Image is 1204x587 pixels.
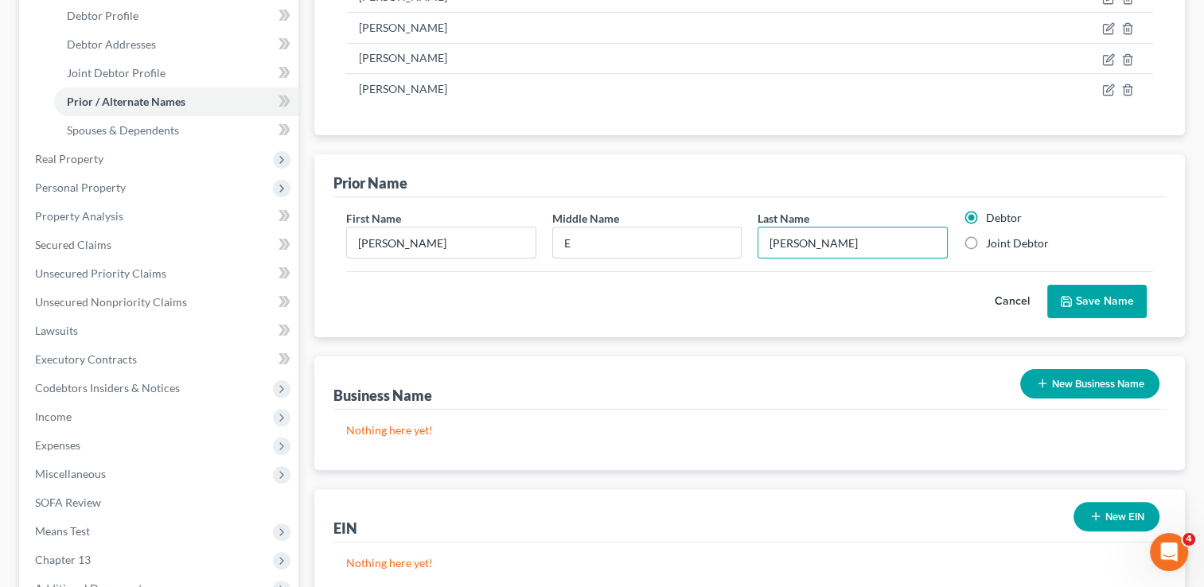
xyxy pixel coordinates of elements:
div: Prior Name [333,173,407,192]
td: [PERSON_NAME] [346,43,863,73]
span: Chapter 13 [35,553,91,566]
button: New Business Name [1020,369,1159,398]
a: Unsecured Nonpriority Claims [22,288,298,317]
span: Personal Property [35,181,126,194]
input: Enter first name... [347,227,535,258]
span: Prior / Alternate Names [67,95,185,108]
p: Nothing here yet! [346,422,1153,438]
a: Property Analysis [22,202,298,231]
a: Spouses & Dependents [54,116,298,145]
a: SOFA Review [22,488,298,517]
td: [PERSON_NAME] [346,73,863,103]
span: SOFA Review [35,496,101,509]
a: Joint Debtor Profile [54,59,298,87]
a: Executory Contracts [22,345,298,374]
label: Debtor [986,210,1022,226]
input: Enter last name... [758,227,946,258]
button: Cancel [977,286,1047,317]
span: Last Name [758,212,809,225]
span: Lawsuits [35,324,78,337]
label: Middle Name [552,210,619,227]
span: Joint Debtor Profile [67,66,166,80]
span: Debtor Profile [67,9,138,22]
iframe: Intercom live chat [1150,533,1188,571]
p: Nothing here yet! [346,555,1153,571]
a: Lawsuits [22,317,298,345]
span: Miscellaneous [35,467,106,480]
input: M.I [553,227,741,258]
span: Property Analysis [35,209,123,223]
span: Income [35,410,72,423]
span: Codebtors Insiders & Notices [35,381,180,395]
span: Expenses [35,438,80,452]
span: Debtor Addresses [67,37,156,51]
span: 4 [1183,533,1195,546]
span: Secured Claims [35,238,111,251]
label: First Name [346,210,401,227]
a: Unsecured Priority Claims [22,259,298,288]
label: Joint Debtor [986,235,1049,251]
span: Unsecured Nonpriority Claims [35,295,187,309]
div: Business Name [333,386,432,405]
span: Executory Contracts [35,352,137,366]
a: Secured Claims [22,231,298,259]
span: Means Test [35,524,90,538]
button: Save Name [1047,285,1147,318]
div: EIN [333,519,357,538]
span: Spouses & Dependents [67,123,179,137]
span: Unsecured Priority Claims [35,266,166,280]
a: Debtor Addresses [54,30,298,59]
button: New EIN [1073,502,1159,531]
span: Real Property [35,152,103,165]
a: Prior / Alternate Names [54,87,298,116]
a: Debtor Profile [54,2,298,30]
td: [PERSON_NAME] [346,13,863,43]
